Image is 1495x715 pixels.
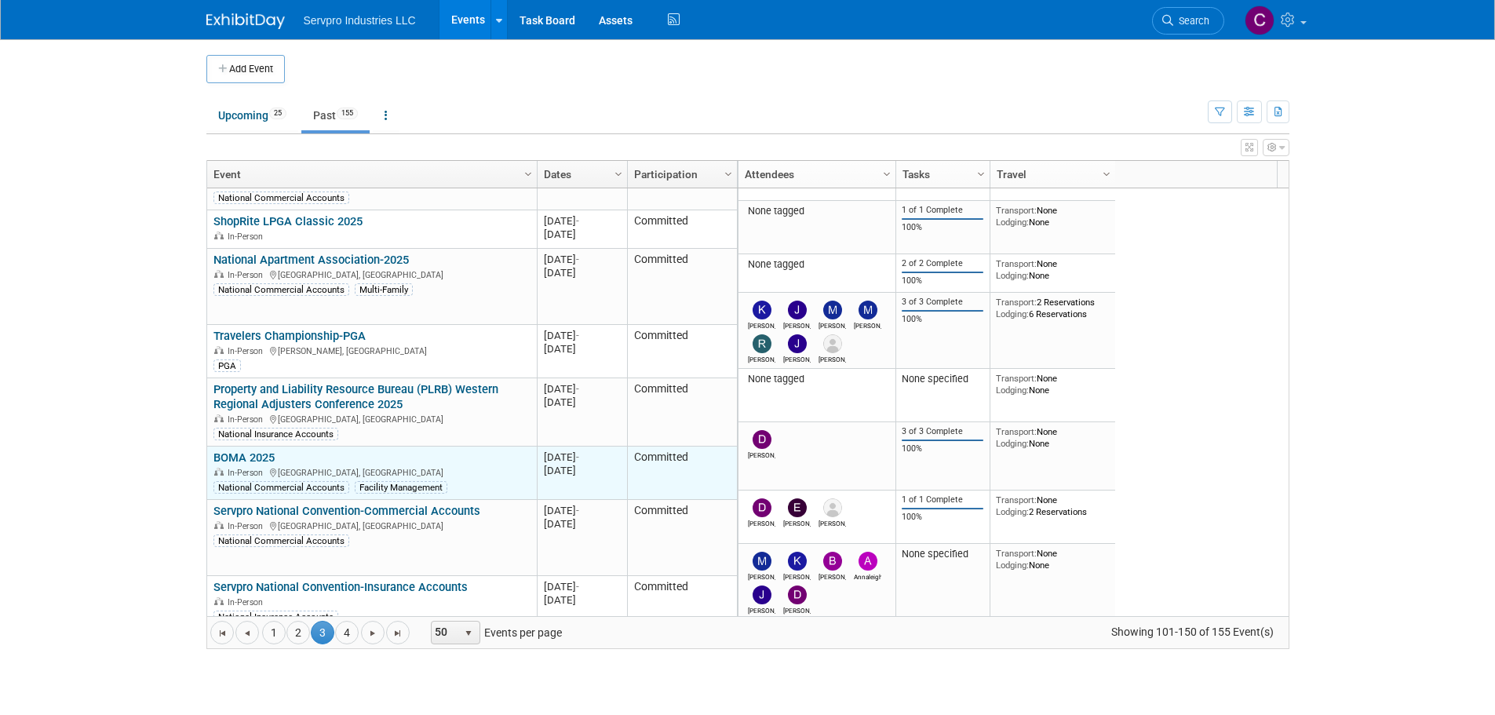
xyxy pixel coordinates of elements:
[213,253,409,267] a: National Apartment Association-2025
[996,426,1037,437] span: Transport:
[241,627,253,640] span: Go to the previous page
[627,378,737,447] td: Committed
[902,161,979,188] a: Tasks
[576,383,579,395] span: -
[335,621,359,644] a: 4
[214,270,224,278] img: In-Person Event
[544,266,620,279] div: [DATE]
[432,622,458,644] span: 50
[544,342,620,356] div: [DATE]
[228,414,268,425] span: In-Person
[627,447,737,500] td: Committed
[996,560,1029,571] span: Lodging:
[996,270,1029,281] span: Lodging:
[996,308,1029,319] span: Lodging:
[213,451,275,465] a: BOMA 2025
[612,168,625,181] span: Column Settings
[996,205,1109,228] div: None None
[902,275,983,286] div: 100%
[213,504,480,518] a: Servpro National Convention-Commercial Accounts
[819,571,846,581] div: Beth Schoeller
[576,451,579,463] span: -
[544,464,620,477] div: [DATE]
[753,334,771,353] img: Rick Knox
[228,346,268,356] span: In-Person
[355,481,447,494] div: Facility Management
[366,627,379,640] span: Go to the next page
[213,268,530,281] div: [GEOGRAPHIC_DATA], [GEOGRAPHIC_DATA]
[576,215,579,227] span: -
[213,382,498,411] a: Property and Liability Resource Bureau (PLRB) Western Regional Adjusters Conference 2025
[788,301,807,319] img: Jay Reynolds
[627,210,737,249] td: Committed
[902,548,983,560] div: None specified
[627,500,737,576] td: Committed
[859,552,877,571] img: Annaleigh Kone
[462,627,475,640] span: select
[744,205,889,217] div: None tagged
[996,297,1109,319] div: 2 Reservations 6 Reservations
[544,451,620,464] div: [DATE]
[996,385,1029,396] span: Lodging:
[235,621,259,644] a: Go to the previous page
[819,517,846,527] div: Matt Post
[214,346,224,354] img: In-Person Event
[854,319,881,330] div: Maria Robertson
[859,301,877,319] img: Maria Robertson
[744,258,889,271] div: None tagged
[753,430,771,449] img: Dave Williams
[576,330,579,341] span: -
[213,283,349,296] div: National Commercial Accounts
[720,161,737,184] a: Column Settings
[823,301,842,319] img: Marta Scolaro
[627,249,737,325] td: Committed
[213,412,530,425] div: [GEOGRAPHIC_DATA], [GEOGRAPHIC_DATA]
[902,494,983,505] div: 1 of 1 Complete
[576,581,579,593] span: -
[996,373,1109,396] div: None None
[544,396,620,409] div: [DATE]
[902,314,983,325] div: 100%
[902,258,983,269] div: 2 of 2 Complete
[544,329,620,342] div: [DATE]
[544,253,620,266] div: [DATE]
[576,254,579,265] span: -
[301,100,370,130] a: Past155
[213,534,349,547] div: National Commercial Accounts
[996,205,1037,216] span: Transport:
[213,359,241,372] div: PGA
[823,552,842,571] img: Beth Schoeller
[748,517,775,527] div: Dan Stryker
[881,168,893,181] span: Column Settings
[902,373,983,385] div: None specified
[823,334,842,353] img: Matt Post
[214,414,224,422] img: In-Person Event
[228,270,268,280] span: In-Person
[788,498,807,517] img: Edward Plocek
[262,621,286,644] a: 1
[783,517,811,527] div: Edward Plocek
[902,222,983,233] div: 100%
[748,604,775,615] div: Joanna Zwink
[206,55,285,83] button: Add Event
[386,621,410,644] a: Go to the last page
[228,232,268,242] span: In-Person
[748,571,775,581] div: Marta Scolaro
[544,228,620,241] div: [DATE]
[996,548,1037,559] span: Transport:
[522,168,534,181] span: Column Settings
[410,621,578,644] span: Events per page
[544,504,620,517] div: [DATE]
[269,108,286,119] span: 25
[286,621,310,644] a: 2
[634,161,727,188] a: Participation
[748,353,775,363] div: Rick Knox
[214,468,224,476] img: In-Person Event
[213,214,363,228] a: ShopRite LPGA Classic 2025
[304,14,416,27] span: Servpro Industries LLC
[213,329,366,343] a: Travelers Championship-PGA
[216,627,228,640] span: Go to the first page
[753,301,771,319] img: Kevin Wofford
[213,580,468,594] a: Servpro National Convention-Insurance Accounts
[997,161,1105,188] a: Travel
